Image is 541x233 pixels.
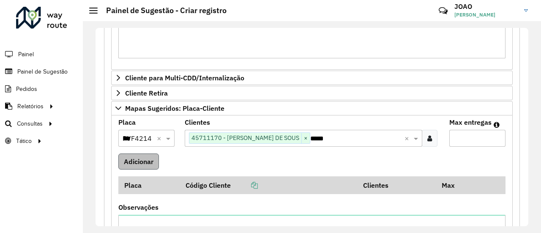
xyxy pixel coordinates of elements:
[16,85,37,93] span: Pedidos
[125,90,168,96] span: Cliente Retira
[16,137,32,145] span: Tático
[125,74,244,81] span: Cliente para Multi-CDD/Internalização
[111,101,513,115] a: Mapas Sugeridos: Placa-Cliente
[436,176,470,194] th: Max
[111,86,513,100] a: Cliente Retira
[118,117,136,127] label: Placa
[231,181,258,189] a: Copiar
[111,71,513,85] a: Cliente para Multi-CDD/Internalização
[301,133,310,143] span: ×
[17,67,68,76] span: Painel de Sugestão
[454,3,518,11] h3: JOAO
[125,105,224,112] span: Mapas Sugeridos: Placa-Cliente
[434,2,452,20] a: Contato Rápido
[118,202,158,212] label: Observações
[17,102,44,111] span: Relatórios
[18,50,34,59] span: Painel
[189,133,301,143] span: 45711170 - [PERSON_NAME] DE SOUS
[17,119,43,128] span: Consultas
[449,117,492,127] label: Max entregas
[358,176,436,194] th: Clientes
[118,176,180,194] th: Placa
[180,176,358,194] th: Código Cliente
[185,117,210,127] label: Clientes
[454,11,518,19] span: [PERSON_NAME]
[118,154,159,170] button: Adicionar
[98,6,227,15] h2: Painel de Sugestão - Criar registro
[157,133,164,143] span: Clear all
[494,121,500,128] em: Máximo de clientes que serão colocados na mesma rota com os clientes informados
[404,133,412,143] span: Clear all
